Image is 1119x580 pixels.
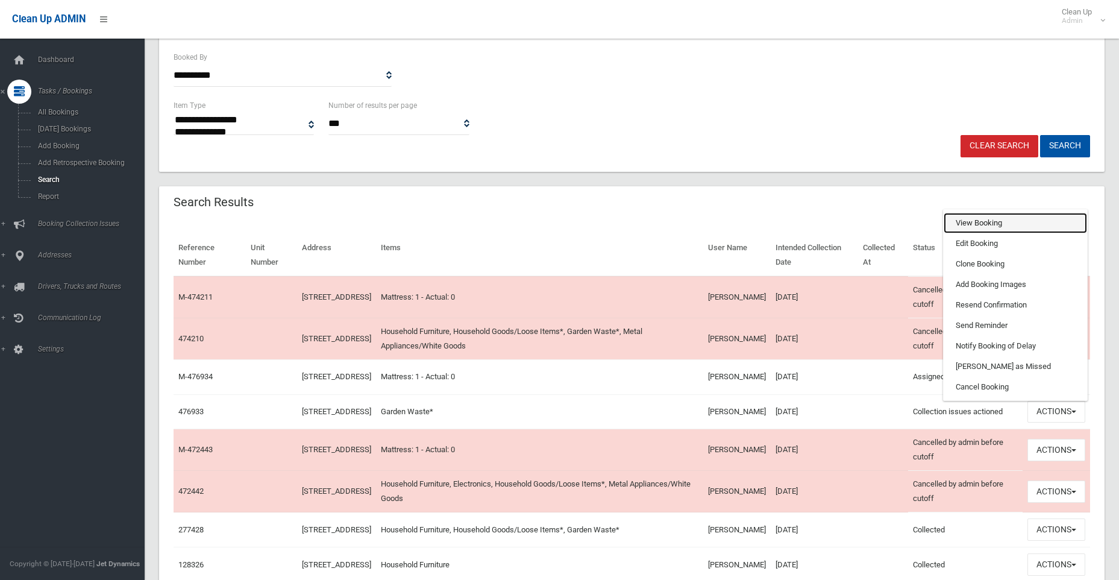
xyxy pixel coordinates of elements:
button: Search [1040,135,1090,157]
button: Actions [1027,439,1085,461]
button: Actions [1027,553,1085,576]
td: Household Furniture, Electronics, Household Goods/Loose Items*, Metal Appliances/White Goods [376,471,703,512]
span: Copyright © [DATE]-[DATE] [10,560,95,568]
header: Search Results [159,191,268,214]
td: Cancelled by admin before cutoff [908,429,1023,471]
a: View Booking [944,213,1087,233]
button: Actions [1027,481,1085,503]
span: Communication Log [34,314,154,322]
span: All Bookings [34,108,143,116]
td: Household Furniture, Household Goods/Loose Items*, Garden Waste*, Metal Appliances/White Goods [376,318,703,359]
a: Notify Booking of Delay [944,336,1087,356]
button: Actions [1027,401,1085,423]
a: 476933 [178,407,204,416]
label: Number of results per page [328,99,417,112]
span: Addresses [34,251,154,259]
span: Drivers, Trucks and Routes [34,282,154,291]
span: Add Booking [34,142,143,150]
td: Mattress: 1 - Actual: 0 [376,359,703,394]
td: Mattress: 1 - Actual: 0 [376,429,703,471]
span: Report [34,192,143,201]
a: [PERSON_NAME] as Missed [944,356,1087,377]
a: [STREET_ADDRESS] [302,560,371,569]
td: [DATE] [771,429,858,471]
span: Tasks / Bookings [34,87,154,95]
th: User Name [703,235,771,276]
th: Unit Number [246,235,297,276]
a: M-474211 [178,292,213,301]
a: [STREET_ADDRESS] [302,407,371,416]
a: 472442 [178,487,204,496]
a: Send Reminder [944,315,1087,336]
a: Clear Search [961,135,1038,157]
td: Cancelled by admin before cutoff [908,471,1023,512]
td: [PERSON_NAME] [703,359,771,394]
span: Clean Up [1056,7,1104,25]
td: [DATE] [771,471,858,512]
td: [DATE] [771,276,858,318]
td: Collected [908,512,1023,547]
td: Collection issues actioned [908,394,1023,429]
td: [PERSON_NAME] [703,429,771,471]
a: Resend Confirmation [944,295,1087,315]
a: M-472443 [178,445,213,454]
button: Actions [1027,519,1085,541]
span: Booking Collection Issues [34,219,154,228]
td: [DATE] [771,394,858,429]
td: [DATE] [771,512,858,547]
td: Mattress: 1 - Actual: 0 [376,276,703,318]
a: [STREET_ADDRESS] [302,445,371,454]
th: Reference Number [174,235,246,276]
th: Address [297,235,376,276]
a: M-476934 [178,372,213,381]
a: [STREET_ADDRESS] [302,525,371,534]
a: Edit Booking [944,233,1087,254]
small: Admin [1062,16,1092,25]
span: Settings [34,345,154,353]
td: [DATE] [771,318,858,359]
td: [PERSON_NAME] [703,512,771,547]
span: Dashboard [34,55,154,64]
th: Collected At [858,235,908,276]
td: [PERSON_NAME] [703,471,771,512]
a: [STREET_ADDRESS] [302,487,371,496]
a: Clone Booking [944,254,1087,274]
td: [PERSON_NAME] [703,276,771,318]
a: Cancel Booking [944,377,1087,397]
td: [DATE] [771,359,858,394]
td: Cancelled by admin before cutoff [908,318,1023,359]
span: Search [34,175,143,184]
label: Booked By [174,51,207,64]
label: Item Type [174,99,205,112]
td: Cancelled by admin before cutoff [908,276,1023,318]
td: [PERSON_NAME] [703,318,771,359]
a: Add Booking Images [944,274,1087,295]
span: Add Retrospective Booking [34,159,143,167]
a: [STREET_ADDRESS] [302,292,371,301]
td: Assigned to route [908,359,1023,394]
a: [STREET_ADDRESS] [302,372,371,381]
th: Status [908,235,1023,276]
a: 474210 [178,334,204,343]
td: Garden Waste* [376,394,703,429]
th: Intended Collection Date [771,235,858,276]
span: Clean Up ADMIN [12,13,86,25]
th: Items [376,235,703,276]
strong: Jet Dynamics [96,560,140,568]
td: [PERSON_NAME] [703,394,771,429]
a: [STREET_ADDRESS] [302,334,371,343]
a: 128326 [178,560,204,569]
td: Household Furniture, Household Goods/Loose Items*, Garden Waste* [376,512,703,547]
span: [DATE] Bookings [34,125,143,133]
a: 277428 [178,525,204,534]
